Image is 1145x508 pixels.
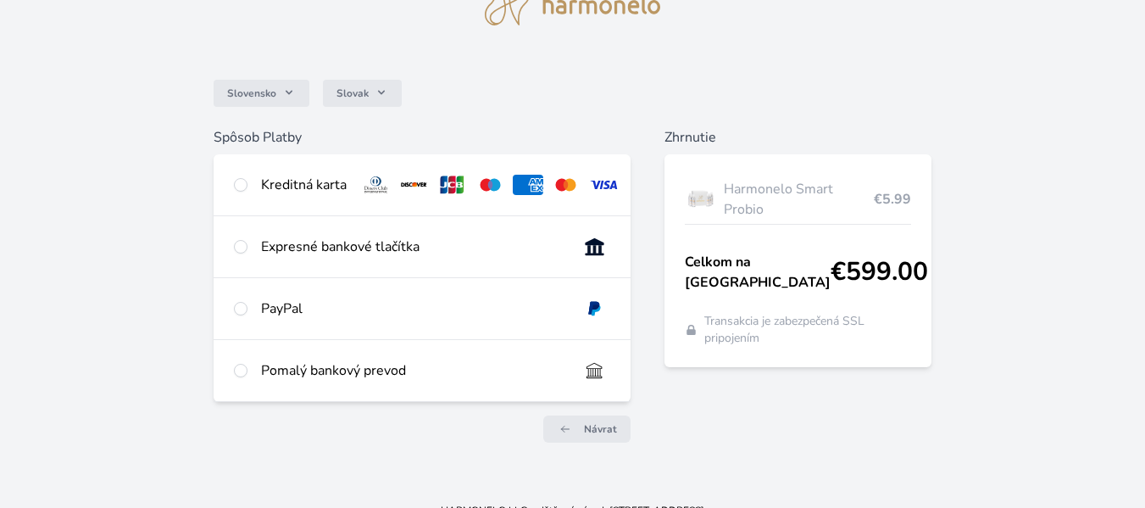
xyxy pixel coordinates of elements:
[685,178,717,221] img: Box-6-lahvi-SMART-PROBIO-1_(1)-lo.png
[475,175,506,195] img: maestro.svg
[398,175,430,195] img: discover.svg
[550,175,581,195] img: mc.svg
[513,175,544,195] img: amex.svg
[831,257,928,287] span: €599.00
[724,179,874,220] span: Harmonelo Smart Probio
[664,127,931,148] h6: Zhrnutie
[579,360,610,381] img: bankTransfer_IBAN.svg
[685,252,831,293] span: Celkom na [GEOGRAPHIC_DATA]
[323,80,402,107] button: Slovak
[261,175,347,195] div: Kreditná karta
[579,237,610,257] img: onlineBanking_SK.svg
[584,422,617,436] span: Návrat
[436,175,468,195] img: jcb.svg
[360,175,392,195] img: diners.svg
[579,299,610,319] img: paypal.svg
[214,80,309,107] button: Slovensko
[588,175,620,195] img: visa.svg
[261,237,565,257] div: Expresné bankové tlačítka
[704,313,911,347] span: Transakcia je zabezpečená SSL pripojením
[874,189,911,209] span: €5.99
[227,87,276,100] span: Slovensko
[543,416,631,443] a: Návrat
[261,360,565,381] div: Pomalý bankový prevod
[261,299,565,319] div: PayPal
[336,87,369,100] span: Slovak
[214,127,631,148] h6: Spôsob Platby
